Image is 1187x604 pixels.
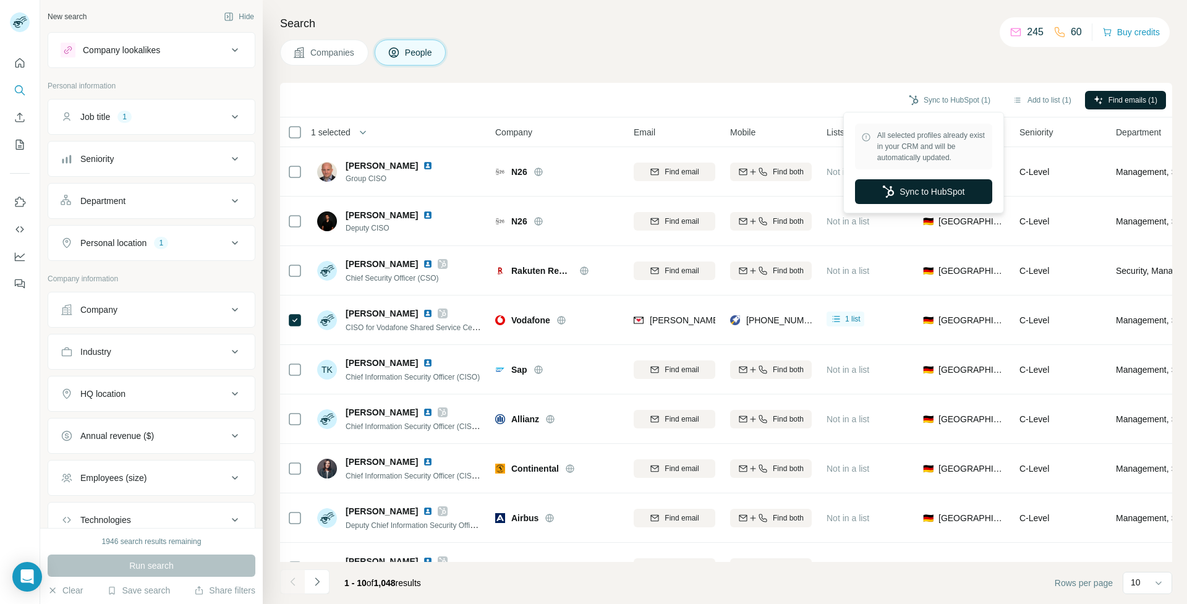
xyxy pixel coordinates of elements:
[938,512,1005,524] span: [GEOGRAPHIC_DATA]
[346,274,438,283] span: Chief Security Officer (CSO)
[665,216,699,227] span: Find email
[405,46,433,59] span: People
[48,505,255,535] button: Technologies
[80,304,117,316] div: Company
[423,161,433,171] img: LinkedIn logo
[83,44,160,56] div: Company lookalikes
[311,126,351,138] span: 1 selected
[773,216,804,227] span: Find both
[938,462,1005,475] span: [GEOGRAPHIC_DATA]
[511,561,525,574] span: Dhl
[827,464,869,474] span: Not in a list
[80,111,110,123] div: Job title
[634,360,715,379] button: Find email
[423,457,433,467] img: LinkedIn logo
[511,314,550,326] span: Vodafone
[1116,126,1161,138] span: Department
[773,463,804,474] span: Find both
[48,379,255,409] button: HQ location
[346,322,542,332] span: CISO for Vodafone Shared Service Center and Data Center
[634,212,715,231] button: Find email
[495,464,505,474] img: Logo of Continental
[665,414,699,425] span: Find email
[773,364,804,375] span: Find both
[48,228,255,258] button: Personal location1
[827,414,869,424] span: Not in a list
[80,472,147,484] div: Employees (size)
[423,556,433,566] img: LinkedIn logo
[423,259,433,269] img: LinkedIn logo
[511,512,538,524] span: Airbus
[346,173,448,184] span: Group CISO
[48,337,255,367] button: Industry
[10,245,30,268] button: Dashboard
[730,509,812,527] button: Find both
[317,360,337,380] div: TK
[317,310,337,330] img: Avatar
[511,166,527,178] span: N26
[317,459,337,479] img: Avatar
[1019,216,1049,226] span: C-Level
[346,421,580,431] span: Chief Information Security Officer (CISO), Mitglied der Geschäftsleitung
[730,314,740,326] img: provider rocketreach logo
[938,413,1005,425] span: [GEOGRAPHIC_DATA]
[423,506,433,516] img: LinkedIn logo
[511,413,539,425] span: Allianz
[923,561,934,574] span: 🇩🇪
[1019,126,1053,138] span: Seniority
[730,262,812,280] button: Find both
[344,578,421,588] span: results
[423,407,433,417] img: LinkedIn logo
[48,463,255,493] button: Employees (size)
[1108,95,1157,106] span: Find emails (1)
[317,261,337,281] img: Avatar
[827,216,869,226] span: Not in a list
[344,578,367,588] span: 1 - 10
[1071,25,1082,40] p: 60
[346,357,418,369] span: [PERSON_NAME]
[10,191,30,213] button: Use Surfe on LinkedIn
[827,365,869,375] span: Not in a list
[495,216,505,226] img: Logo of N26
[495,513,505,523] img: Logo of Airbus
[107,584,170,597] button: Save search
[634,558,715,577] button: Find email
[511,265,573,277] span: Rakuten Rewards
[827,266,869,276] span: Not in a list
[48,35,255,65] button: Company lookalikes
[305,569,330,594] button: Navigate to next page
[511,364,527,376] span: Sap
[317,162,337,182] img: Avatar
[773,414,804,425] span: Find both
[730,459,812,478] button: Find both
[48,584,83,597] button: Clear
[317,508,337,528] img: Avatar
[215,7,263,26] button: Hide
[80,514,131,526] div: Technologies
[665,364,699,375] span: Find email
[1131,576,1141,589] p: 10
[773,562,804,573] span: Find both
[1019,365,1049,375] span: C-Level
[80,388,126,400] div: HQ location
[80,195,126,207] div: Department
[923,512,934,524] span: 🇩🇪
[423,358,433,368] img: LinkedIn logo
[938,561,1005,574] span: [GEOGRAPHIC_DATA]
[665,265,699,276] span: Find email
[10,106,30,129] button: Enrich CSV
[634,126,655,138] span: Email
[730,163,812,181] button: Find both
[923,364,934,376] span: 🇩🇪
[665,463,699,474] span: Find email
[511,462,559,475] span: Continental
[877,130,986,163] span: All selected profiles already exist in your CRM and will be automatically updated.
[634,509,715,527] button: Find email
[1004,91,1080,109] button: Add to list (1)
[495,414,505,424] img: Logo of Allianz
[1019,513,1049,523] span: C-Level
[730,410,812,428] button: Find both
[317,409,337,429] img: Avatar
[495,266,505,276] img: Logo of Rakuten Rewards
[346,160,418,172] span: [PERSON_NAME]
